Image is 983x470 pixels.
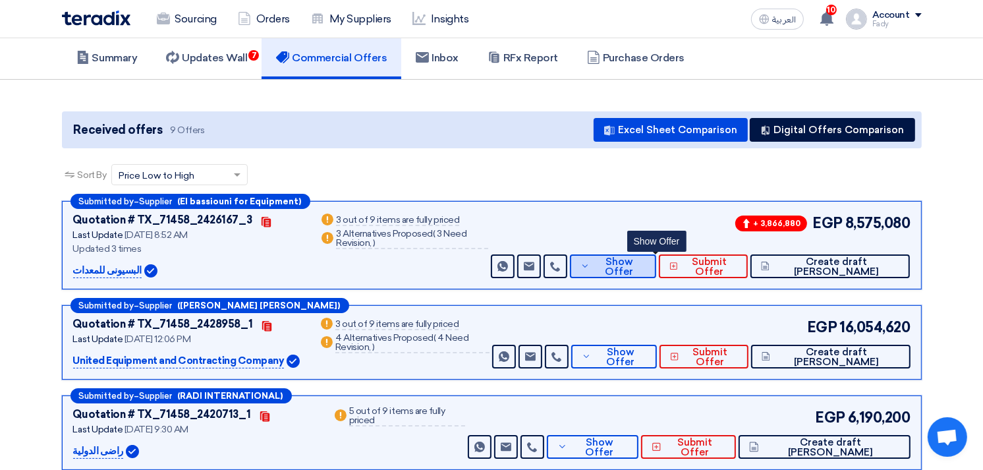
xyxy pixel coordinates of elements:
span: Submit Offer [665,438,725,457]
div: Account [872,10,910,21]
div: – [70,194,310,209]
div: – [70,298,349,313]
span: Received offers [74,121,163,139]
span: EGP [812,212,843,234]
button: Show Offer [570,254,656,278]
h5: Commercial Offers [276,51,387,65]
div: – [70,388,292,403]
span: العربية [772,15,796,24]
span: Create draft [PERSON_NAME] [773,347,899,367]
div: Quotation # TX_71458_2428958_1 [73,316,253,332]
span: Show Offer [594,347,646,367]
p: United Equipment and Contracting Company [73,353,285,369]
a: My Suppliers [300,5,402,34]
div: 3 out of 9 items are fully priced [335,320,459,330]
div: Show Offer [627,231,687,252]
span: Supplier [140,301,173,310]
a: Summary [62,37,152,79]
b: (El bassiouni for Equipment) [178,197,302,206]
span: 3 Need Revision, [336,228,466,249]
button: العربية [751,9,804,30]
div: Updated 3 times [73,242,304,256]
button: Create draft [PERSON_NAME] [750,254,911,278]
button: Digital Offers Comparison [750,118,915,142]
b: ([PERSON_NAME] [PERSON_NAME]) [178,301,341,310]
span: Last Update [73,229,123,241]
span: 7 [248,50,259,61]
span: EGP [815,407,845,428]
span: Price Low to High [119,169,194,183]
a: Inbox [401,37,473,79]
span: Supplier [140,392,173,400]
span: ) [373,237,376,249]
span: Sort By [78,168,107,182]
a: Purchase Orders [573,37,699,79]
span: Submitted by [79,197,134,206]
div: 4 Alternatives Proposed [335,334,490,353]
span: [DATE] 12:06 PM [125,334,191,345]
div: Open chat [928,417,967,457]
span: Show Offer [571,438,628,457]
span: Submit Offer [681,257,737,277]
span: Submitted by [79,392,134,400]
span: ( [433,228,435,239]
button: Submit Offer [660,345,748,368]
button: Submit Offer [641,435,736,459]
button: Create draft [PERSON_NAME] [739,435,911,459]
span: ( [434,332,436,343]
div: 3 out of 9 items are fully priced [336,216,459,226]
h5: Inbox [416,51,459,65]
span: Last Update [73,334,123,345]
b: (RADI INTERNATIONAL) [178,392,283,400]
div: Fady [872,20,922,28]
a: Updates Wall7 [152,37,262,79]
button: Excel Sheet Comparison [594,118,748,142]
a: Commercial Offers [262,37,401,79]
span: [DATE] 9:30 AM [125,424,188,435]
span: Supplier [140,197,173,206]
span: Submitted by [79,301,134,310]
span: EGP [807,316,837,338]
img: Teradix logo [62,11,130,26]
span: Show Offer [593,257,645,277]
p: البسيونى للمعدات [73,263,142,279]
div: Quotation # TX_71458_2426167_3 [73,212,252,228]
button: Submit Offer [659,254,748,278]
span: + 3,866,880 [735,216,807,231]
span: Submit Offer [683,347,738,367]
span: 10 [826,5,837,15]
span: ) [372,341,375,353]
span: [DATE] 8:52 AM [125,229,188,241]
span: Create draft [PERSON_NAME] [773,257,899,277]
img: Verified Account [126,445,139,458]
h5: Updates Wall [166,51,247,65]
div: 3 Alternatives Proposed [336,229,488,249]
a: Sourcing [146,5,227,34]
span: Last Update [73,424,123,435]
img: Verified Account [144,264,157,278]
img: Verified Account [287,355,300,368]
span: 4 Need Revision, [335,332,468,353]
a: RFx Report [473,37,573,79]
div: 5 out of 9 items are fully priced [349,407,465,426]
p: راضى الدولية [73,444,123,459]
span: 8,575,080 [845,212,911,234]
span: 6,190,200 [848,407,911,428]
span: Create draft [PERSON_NAME] [762,438,900,457]
img: profile_test.png [846,9,867,30]
span: 9 Offers [170,124,204,136]
button: Show Offer [547,435,638,459]
button: Create draft [PERSON_NAME] [751,345,911,368]
span: 16,054,620 [839,316,910,338]
h5: Purchase Orders [587,51,685,65]
a: Insights [402,5,479,34]
div: Quotation # TX_71458_2420713_1 [73,407,251,423]
a: Orders [227,5,300,34]
h5: RFx Report [488,51,558,65]
h5: Summary [76,51,138,65]
button: Show Offer [571,345,657,368]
